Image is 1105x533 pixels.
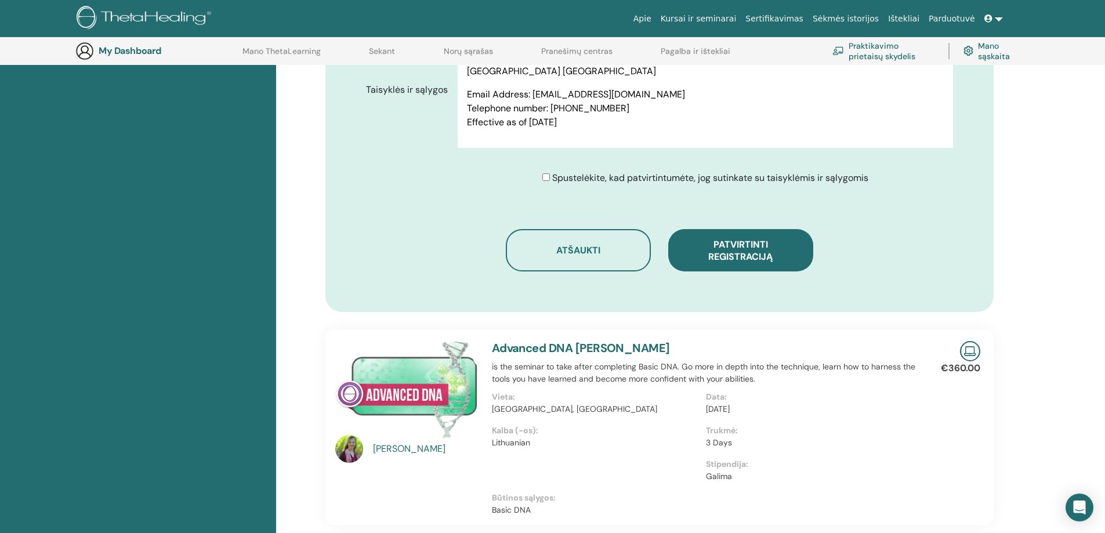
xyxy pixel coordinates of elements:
[492,403,699,415] p: [GEOGRAPHIC_DATA], [GEOGRAPHIC_DATA]
[373,442,480,456] a: [PERSON_NAME]
[369,46,395,65] a: Sekant
[492,361,920,385] p: is the seminar to take after completing Basic DNA. Go more in depth into the technique, learn how...
[832,46,844,55] img: chalkboard-teacher.svg
[706,470,913,483] p: Galima
[963,43,973,58] img: cog.svg
[75,42,94,60] img: generic-user-icon.jpg
[242,46,321,65] a: Mano ThetaLearning
[492,391,699,403] p: Vieta:
[541,46,613,65] a: Pranešimų centras
[506,229,651,271] button: Atšaukti
[629,8,656,30] a: Apie
[467,64,943,78] p: [GEOGRAPHIC_DATA] [GEOGRAPHIC_DATA]
[960,341,980,361] img: Live Online Seminar
[1066,494,1093,521] div: Open Intercom Messenger
[832,38,934,64] a: Praktikavimo prietaisų skydelis
[706,391,913,403] p: Data:
[99,45,215,56] h3: My Dashboard
[808,8,883,30] a: Sėkmės istorijos
[706,437,913,449] p: 3 Days
[741,8,808,30] a: Sertifikavimas
[706,458,913,470] p: Stipendija:
[706,425,913,437] p: Trukmė:
[941,361,980,375] p: €360.00
[556,244,600,256] span: Atšaukti
[924,8,980,30] a: Parduotuvė
[492,504,920,516] p: Basic DNA
[661,46,730,65] a: Pagalba ir ištekliai
[656,8,741,30] a: Kursai ir seminarai
[335,341,478,438] img: Advanced DNA
[708,238,773,263] span: Patvirtinti registraciją
[357,79,458,101] label: Taisyklės ir sąlygos
[467,115,943,129] p: Effective as of [DATE]
[335,435,363,463] img: default.jpg
[444,46,493,65] a: Norų sąrašas
[492,437,699,449] p: Lithuanian
[492,492,920,504] p: Būtinos sąlygos:
[668,229,813,271] button: Patvirtinti registraciją
[883,8,924,30] a: Ištekliai
[706,403,913,415] p: [DATE]
[467,88,943,101] p: Email Address: [EMAIL_ADDRESS][DOMAIN_NAME]
[467,101,943,115] p: Telephone number: [PHONE_NUMBER]
[552,172,868,184] span: Spustelėkite, kad patvirtintumėte, jog sutinkate su taisyklėmis ir sąlygomis
[77,6,215,32] img: logo.png
[492,425,699,437] p: Kalba (-os):
[492,340,670,356] a: Advanced DNA [PERSON_NAME]
[963,38,1018,64] a: Mano sąskaita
